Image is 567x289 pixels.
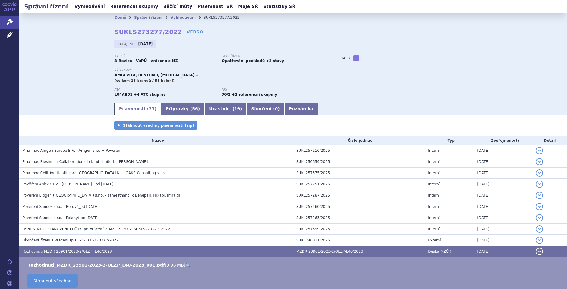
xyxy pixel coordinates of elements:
[353,55,359,61] a: +
[118,42,137,46] span: Zahájeno:
[428,249,451,254] span: Deska MZČR
[171,15,196,20] a: Vyhledávání
[293,156,425,168] td: SUKL256659/2025
[222,59,284,63] strong: Opatřování podkladů +2 stavy
[222,88,323,92] p: RS:
[474,224,532,235] td: [DATE]
[222,92,230,97] strong: imunosupresiva - biologická léčiva k terapii revmatických, kožních nebo střevních onemocnění, par...
[425,136,474,145] th: Typ
[166,263,184,267] span: 0.98 MB
[474,156,532,168] td: [DATE]
[19,2,73,11] h2: Správní řízení
[293,136,425,145] th: Číslo jednací
[293,190,425,201] td: SUKL257287/2025
[22,249,112,254] span: Rozhodnutí MZDR 23901/2023-2/OLZP; L40/2023
[123,123,194,128] span: Stáhnout všechny písemnosti (zip)
[114,92,132,97] strong: ETANERCEPT
[114,73,198,77] span: AMGEVITA, BENEPALI, [MEDICAL_DATA]…
[428,238,441,242] span: Externí
[247,103,284,115] a: Sloučení (0)
[536,225,543,233] button: detail
[428,193,440,198] span: Interní
[514,139,519,143] abbr: (?)
[536,158,543,165] button: detail
[428,171,440,175] span: Interní
[196,2,235,11] a: Písemnosti SŘ
[474,190,532,201] td: [DATE]
[114,103,161,115] a: Písemnosti (37)
[19,136,293,145] th: Název
[192,106,198,111] span: 56
[73,2,107,11] a: Vyhledávání
[114,88,216,92] p: ATC:
[536,203,543,210] button: detail
[134,92,166,97] strong: +4 ATC skupiny
[108,2,160,11] a: Referenční skupiny
[22,238,118,242] span: Ukončení řízení a vrácení spisu - SUKLS273277/2022
[114,121,197,130] a: Stáhnout všechny písemnosti (zip)
[149,106,154,111] span: 37
[428,204,440,209] span: Interní
[428,227,440,231] span: Interní
[275,106,278,111] span: 0
[114,69,329,72] p: Přípravky:
[161,103,204,115] a: Přípravky (56)
[474,168,532,179] td: [DATE]
[236,2,260,11] a: Moje SŘ
[22,182,114,186] span: Pověření AbbVie CZ - Purkertová - od 28.07.2024
[114,28,182,35] strong: SUKLS273277/2022
[293,168,425,179] td: SUKL257375/2025
[22,216,99,220] span: Pověření Sandoz s.r.o. - Palanyi_od 16.10.2024
[341,55,351,62] h3: Tagy
[114,15,126,20] a: Domů
[536,192,543,199] button: detail
[22,204,98,209] span: Pověření Sandoz s.r.o. - Borová_od 16.10.2024
[293,145,425,156] td: SUKL257216/2025
[204,103,247,115] a: Účastníci (19)
[134,15,163,20] a: Správní řízení
[293,201,425,212] td: SUKL257260/2025
[22,193,180,198] span: Pověření Biogen (Czech Republic) s.r.o. - zaměstnanci k Benepali, Flixabi, Imraldi
[536,181,543,188] button: detail
[293,246,425,257] td: MZDR 23901/2023-2/OLZP-L40/2023
[27,262,561,268] li: ( )
[428,216,440,220] span: Interní
[261,2,297,11] a: Statistiky SŘ
[22,160,148,164] span: Plná moc Biosimilar Collaborations Ireland Limited - Daniela Hromádková
[161,2,194,11] a: Běžící lhůty
[533,136,567,145] th: Detail
[536,214,543,221] button: detail
[474,201,532,212] td: [DATE]
[428,182,440,186] span: Interní
[22,171,166,175] span: Plná moc Celltrion Healthcare Hungary Kft - OAKS Consulting s.r.o.
[293,179,425,190] td: SUKL257251/2025
[114,59,178,63] strong: 3-Revize - VaPÚ - vráceno z MZ
[187,29,203,35] a: VERSO
[138,42,153,46] strong: [DATE]
[428,148,440,153] span: Interní
[474,235,532,246] td: [DATE]
[536,237,543,244] button: detail
[284,103,318,115] a: Poznámka
[474,179,532,190] td: [DATE]
[114,55,216,58] p: Typ SŘ:
[474,246,532,257] td: [DATE]
[114,79,174,83] span: (celkem 18 brandů / 56 balení)
[536,169,543,177] button: detail
[204,13,247,22] li: SUKLS273277/2022
[232,92,277,97] strong: +2 referenční skupiny
[27,274,78,288] a: Stáhnout všechno
[222,55,323,58] p: Stav řízení:
[293,224,425,235] td: SUKL257399/2025
[234,106,240,111] span: 19
[428,160,440,164] span: Interní
[27,263,165,267] a: Rozhodnuti_MZDR_23901-2023-2-OLZP_L40-2023_001.pdf
[22,227,170,231] span: USNESENÍ_O_STANOVENÍ_LHŮTY_po_vrácení_z_MZ_RS_70_2_SUKLS273277_2022
[536,147,543,154] button: detail
[293,212,425,224] td: SUKL257263/2025
[185,263,191,267] a: 🔍
[22,148,121,153] span: Plná moc Amgen Europe B.V. - Amgen s.r.o + Pověření
[474,136,532,145] th: Zveřejněno
[474,212,532,224] td: [DATE]
[536,248,543,255] button: detail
